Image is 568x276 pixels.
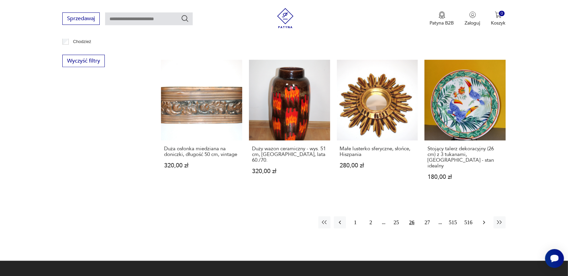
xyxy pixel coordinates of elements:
[447,216,459,229] button: 515
[428,146,503,169] h3: Stojący talerz dekoracyjny (26 cm) z 3 tukanami, [GEOGRAPHIC_DATA] - stan idealny
[252,168,327,174] p: 320,00 zł
[164,146,239,157] h3: Duża osłonka miedziana na doniczki, długość 50 cm, vintage
[545,249,564,268] iframe: Smartsupp widget button
[469,11,476,18] img: Ikonka użytkownika
[181,14,189,23] button: Szukaj
[430,11,454,26] a: Ikona medaluPatyna B2B
[62,55,105,67] button: Wyczyść filtry
[463,216,475,229] button: 516
[465,20,480,26] p: Zaloguj
[340,163,415,168] p: 280,00 zł
[252,146,327,163] h3: Duży wazon ceramiczny - wys. 51 cm, [GEOGRAPHIC_DATA], lata 60./70.
[406,216,418,229] button: 26
[164,163,239,168] p: 320,00 zł
[430,11,454,26] button: Patyna B2B
[62,17,100,22] a: Sprzedawaj
[390,216,403,229] button: 25
[161,60,242,193] a: Duża osłonka miedziana na doniczki, długość 50 cm, vintageDuża osłonka miedziana na doniczki, dłu...
[428,174,503,180] p: 180,00 zł
[465,11,480,26] button: Zaloguj
[73,47,90,55] p: Ćmielów
[424,60,506,193] a: Stojący talerz dekoracyjny (26 cm) z 3 tukanami, Japonia - stan idealnyStojący talerz dekoracyjny...
[491,11,506,26] button: 0Koszyk
[439,11,445,19] img: Ikona medalu
[337,60,418,193] a: Małe lusterko sferyczne, słońce, HiszpaniaMałe lusterko sferyczne, słońce, Hiszpania280,00 zł
[430,20,454,26] p: Patyna B2B
[73,38,91,45] p: Chodzież
[421,216,434,229] button: 27
[499,11,505,16] div: 0
[365,216,377,229] button: 2
[340,146,415,157] h3: Małe lusterko sferyczne, słońce, Hiszpania
[249,60,330,193] a: Duży wazon ceramiczny - wys. 51 cm, West Germany, lata 60./70.Duży wazon ceramiczny - wys. 51 cm,...
[275,8,295,28] img: Patyna - sklep z meblami i dekoracjami vintage
[495,11,502,18] img: Ikona koszyka
[62,12,100,25] button: Sprzedawaj
[349,216,361,229] button: 1
[491,20,506,26] p: Koszyk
